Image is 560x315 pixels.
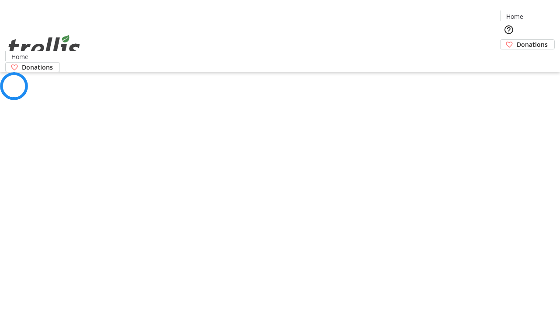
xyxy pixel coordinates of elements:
button: Help [500,21,518,38]
a: Donations [500,39,555,49]
span: Home [506,12,523,21]
button: Cart [500,49,518,67]
a: Home [6,52,34,61]
img: Orient E2E Organization hvzJzFsg5a's Logo [5,25,83,69]
span: Donations [22,63,53,72]
a: Home [500,12,528,21]
span: Donations [517,40,548,49]
a: Donations [5,62,60,72]
span: Home [11,52,28,61]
